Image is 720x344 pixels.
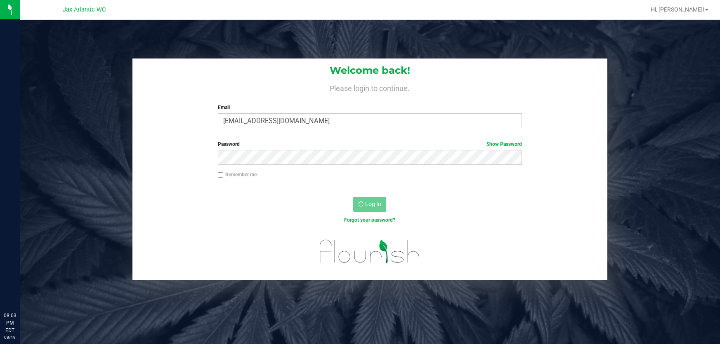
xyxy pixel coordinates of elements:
span: Log In [365,201,381,207]
label: Remember me [218,171,257,178]
input: Remember me [218,172,224,178]
span: Password [218,141,240,147]
h4: Please login to continue. [132,82,607,92]
a: Show Password [486,141,522,147]
span: Jax Atlantic WC [63,6,106,13]
img: flourish_logo.svg [311,232,430,271]
button: Log In [353,197,386,212]
p: 08/19 [4,334,16,340]
h1: Welcome back! [132,65,607,76]
label: Email [218,104,522,111]
p: 08:03 PM EDT [4,312,16,334]
span: Hi, [PERSON_NAME]! [651,6,704,13]
a: Forgot your password? [344,217,395,223]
